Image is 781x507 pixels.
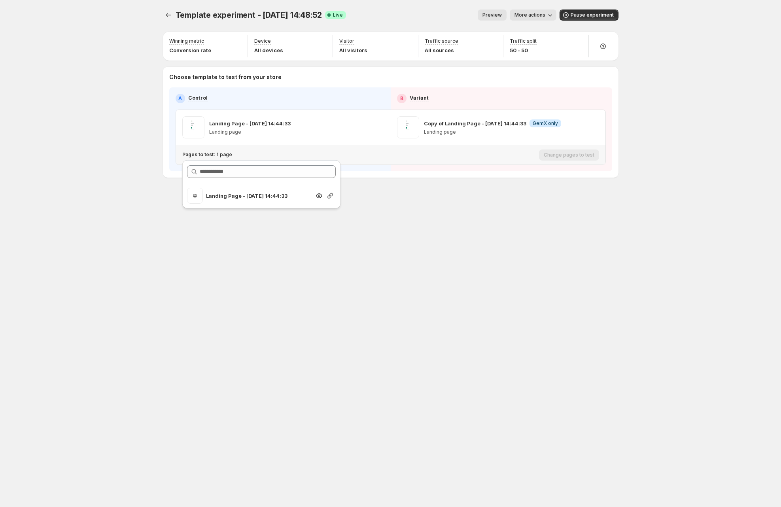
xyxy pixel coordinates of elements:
button: Experiments [163,9,174,21]
h2: B [400,95,403,102]
p: Variant [410,94,429,102]
p: Control [188,94,208,102]
h2: A [178,95,182,102]
p: Copy of Landing Page - [DATE] 14:44:33 [424,119,526,127]
p: All devices [254,46,283,54]
p: Device [254,38,271,44]
img: Landing Page - Aug 21, 14:44:33 [182,116,204,138]
span: Template experiment - [DATE] 14:48:52 [176,10,322,20]
button: More actions [510,9,556,21]
button: Preview [478,9,507,21]
p: Winning metric [169,38,204,44]
p: All sources [425,46,458,54]
img: Copy of Landing Page - Aug 21, 14:44:33 [397,116,419,138]
p: Conversion rate [169,46,211,54]
p: Choose template to test from your store [169,73,612,81]
p: All visitors [339,46,367,54]
span: More actions [514,12,545,18]
p: Landing Page - [DATE] 14:44:33 [206,192,310,200]
p: Traffic split [510,38,537,44]
p: Visitor [339,38,354,44]
span: GemX only [533,120,558,127]
p: Landing Page - [DATE] 14:44:33 [209,119,291,127]
img: Landing Page - Aug 21, 14:44:33 [187,188,203,204]
p: Landing page [424,129,561,135]
span: Pause experiment [571,12,614,18]
button: Pause experiment [560,9,618,21]
p: 50 - 50 [510,46,537,54]
p: Traffic source [425,38,458,44]
p: Landing page [209,129,291,135]
span: Live [333,12,343,18]
span: Preview [482,12,502,18]
p: Pages to test: 1 page [182,151,232,158]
